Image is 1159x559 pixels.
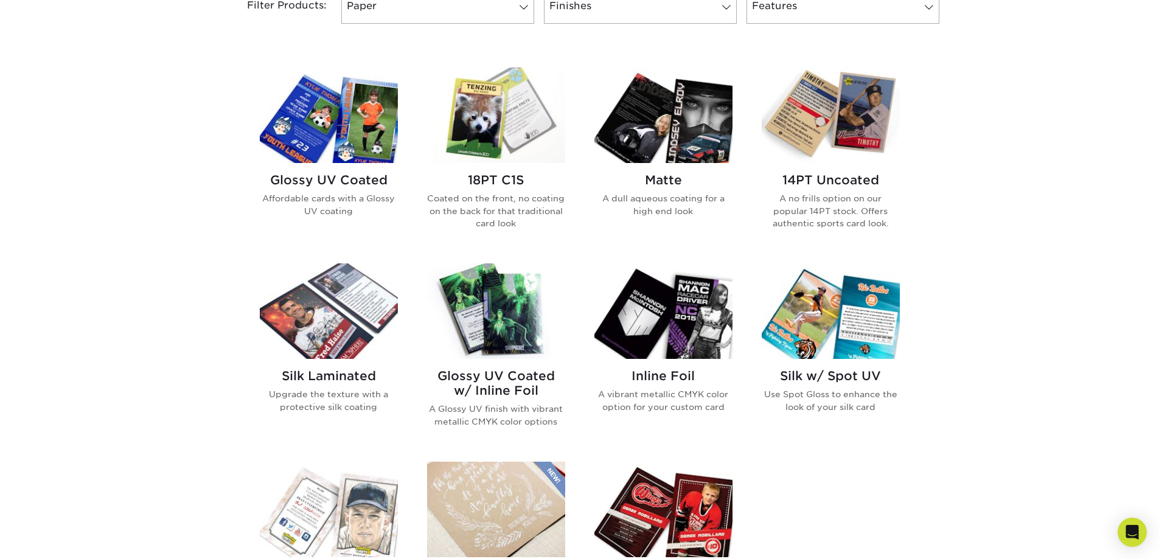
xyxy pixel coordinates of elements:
img: Matte Trading Cards [594,68,733,163]
h2: Matte [594,173,733,187]
img: 14PT Uncoated Trading Cards [762,68,900,163]
div: Open Intercom Messenger [1118,518,1147,547]
img: ModCard™ Trading Cards [594,462,733,557]
p: A Glossy UV finish with vibrant metallic CMYK color options [427,403,565,428]
img: 18PT C1S Trading Cards [427,68,565,163]
h2: Silk w/ Spot UV [762,369,900,383]
a: Silk Laminated Trading Cards Silk Laminated Upgrade the texture with a protective silk coating [260,263,398,447]
h2: 14PT Uncoated [762,173,900,187]
img: Uncoated Linen Trading Cards [260,462,398,557]
p: Use Spot Gloss to enhance the look of your silk card [762,388,900,413]
a: Matte Trading Cards Matte A dull aqueous coating for a high end look [594,68,733,249]
a: Glossy UV Coated w/ Inline Foil Trading Cards Glossy UV Coated w/ Inline Foil A Glossy UV finish ... [427,263,565,447]
h2: 18PT C1S [427,173,565,187]
a: 14PT Uncoated Trading Cards 14PT Uncoated A no frills option on our popular 14PT stock. Offers au... [762,68,900,249]
p: Coated on the front, no coating on the back for that traditional card look [427,192,565,229]
h2: Glossy UV Coated w/ Inline Foil [427,369,565,398]
p: A dull aqueous coating for a high end look [594,192,733,217]
img: New Product [535,462,565,498]
h2: Silk Laminated [260,369,398,383]
img: Glossy UV Coated w/ Inline Foil Trading Cards [427,263,565,359]
a: Inline Foil Trading Cards Inline Foil A vibrant metallic CMYK color option for your custom card [594,263,733,447]
img: Silk w/ Spot UV Trading Cards [762,263,900,359]
img: Glossy UV Coated Trading Cards [260,68,398,163]
a: Silk w/ Spot UV Trading Cards Silk w/ Spot UV Use Spot Gloss to enhance the look of your silk card [762,263,900,447]
a: 18PT C1S Trading Cards 18PT C1S Coated on the front, no coating on the back for that traditional ... [427,68,565,249]
p: A no frills option on our popular 14PT stock. Offers authentic sports card look. [762,192,900,229]
h2: Glossy UV Coated [260,173,398,187]
p: A vibrant metallic CMYK color option for your custom card [594,388,733,413]
p: Upgrade the texture with a protective silk coating [260,388,398,413]
img: Inline Foil Trading Cards [594,263,733,359]
p: Affordable cards with a Glossy UV coating [260,192,398,217]
a: Glossy UV Coated Trading Cards Glossy UV Coated Affordable cards with a Glossy UV coating [260,68,398,249]
h2: Inline Foil [594,369,733,383]
img: Silk Laminated Trading Cards [260,263,398,359]
img: 18PT French Kraft Trading Cards [427,462,565,557]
